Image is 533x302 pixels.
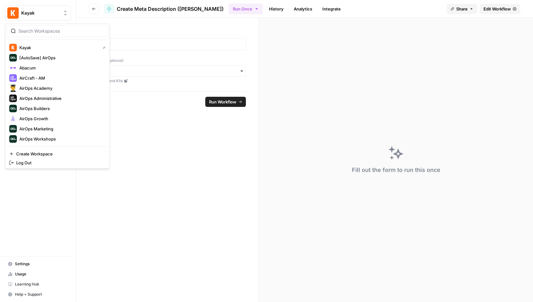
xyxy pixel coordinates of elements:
[16,151,103,157] span: Create Workspace
[290,4,316,14] a: Analytics
[7,149,108,158] a: Create Workspace
[15,281,68,287] span: Learning Hub
[106,58,123,63] span: (Optional)
[456,6,468,12] span: Share
[21,10,60,16] span: Kayak
[9,105,17,112] img: AirOps Builders Logo
[19,126,103,132] span: AirOps Marketing
[18,28,104,34] input: Search Workspaces
[5,259,71,269] a: Settings
[19,85,103,91] span: AirOps Academy
[9,115,17,122] img: AirOps Growth Logo
[89,30,246,36] label: blog url
[89,78,246,84] a: Manage Brand Kits
[265,4,287,14] a: History
[229,3,263,14] button: Run Once
[89,58,246,63] label: brand kit
[9,95,17,102] img: AirOps Administrative Logo
[19,44,97,51] span: Kayak
[19,75,103,81] span: AirCraft - AM
[19,136,103,142] span: AirOps Workshops
[205,97,246,107] button: Run Workflow
[319,4,345,14] a: Integrate
[7,7,19,19] img: Kayak Logo
[484,6,511,12] span: Edit Workflow
[15,271,68,277] span: Usage
[352,166,440,174] div: Fill out the form to run this once
[480,4,520,14] a: Edit Workflow
[9,84,17,92] img: AirOps Academy Logo
[9,125,17,133] img: AirOps Marketing Logo
[9,44,17,51] img: Kayak Logo
[7,158,108,167] a: Log Out
[15,292,68,297] span: Help + Support
[19,65,103,71] span: Abacum
[5,279,71,289] a: Learning Hub
[9,54,17,62] img: [AutoSave] AirOps Logo
[5,289,71,299] button: Help + Support
[19,95,103,102] span: AirOps Administrative
[16,160,103,166] span: Log Out
[19,55,103,61] span: [AutoSave] AirOps
[104,4,224,14] a: Create Meta Description ([PERSON_NAME])
[447,4,477,14] button: Share
[19,115,103,122] span: AirOps Growth
[5,23,110,169] div: Workspace: Kayak
[5,5,71,21] button: Workspace: Kayak
[5,269,71,279] a: Usage
[19,105,103,112] span: AirOps Builders
[209,99,236,105] span: Run Workflow
[9,135,17,143] img: AirOps Workshops Logo
[15,261,68,267] span: Settings
[117,5,224,13] span: Create Meta Description ([PERSON_NAME])
[9,64,17,72] img: Abacum Logo
[9,74,17,82] img: AirCraft - AM Logo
